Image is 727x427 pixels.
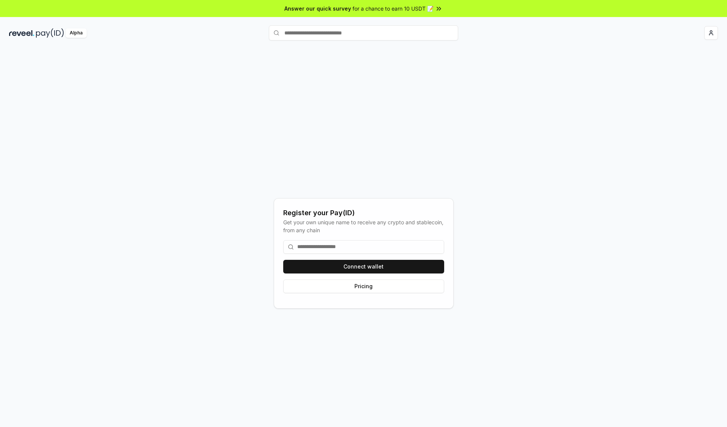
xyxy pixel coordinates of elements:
img: pay_id [36,28,64,38]
span: for a chance to earn 10 USDT 📝 [353,5,434,12]
span: Answer our quick survey [284,5,351,12]
div: Alpha [66,28,87,38]
button: Connect wallet [283,260,444,273]
button: Pricing [283,279,444,293]
img: reveel_dark [9,28,34,38]
div: Get your own unique name to receive any crypto and stablecoin, from any chain [283,218,444,234]
div: Register your Pay(ID) [283,208,444,218]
